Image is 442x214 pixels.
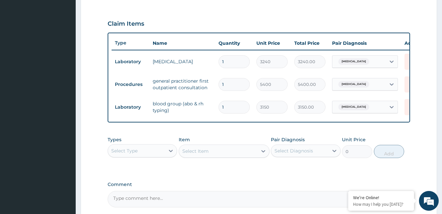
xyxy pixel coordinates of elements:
[271,136,305,143] label: Pair Diagnosis
[112,56,149,68] td: Laboratory
[338,81,369,88] span: [MEDICAL_DATA]
[179,136,190,143] label: Item
[38,65,91,131] span: We're online!
[291,37,329,50] th: Total Price
[353,201,409,207] p: How may I help you today?
[149,37,215,50] th: Name
[111,147,138,154] div: Select Type
[12,33,27,49] img: d_794563401_company_1708531726252_794563401
[374,145,404,158] button: Add
[149,74,215,94] td: general practitioner first outpatient consultation
[149,55,215,68] td: [MEDICAL_DATA]
[338,58,369,65] span: [MEDICAL_DATA]
[112,101,149,113] td: Laboratory
[274,147,313,154] div: Select Diagnosis
[112,37,149,49] th: Type
[108,3,124,19] div: Minimize live chat window
[3,144,125,167] textarea: Type your message and hit 'Enter'
[401,37,434,50] th: Actions
[108,137,121,143] label: Types
[329,37,401,50] th: Pair Diagnosis
[338,104,369,110] span: [MEDICAL_DATA]
[108,20,144,28] h3: Claim Items
[112,78,149,91] td: Procedures
[342,136,366,143] label: Unit Price
[149,97,215,117] td: blood group (abo & rh typing)
[253,37,291,50] th: Unit Price
[215,37,253,50] th: Quantity
[34,37,111,45] div: Chat with us now
[108,182,410,187] label: Comment
[353,195,409,201] div: We're Online!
